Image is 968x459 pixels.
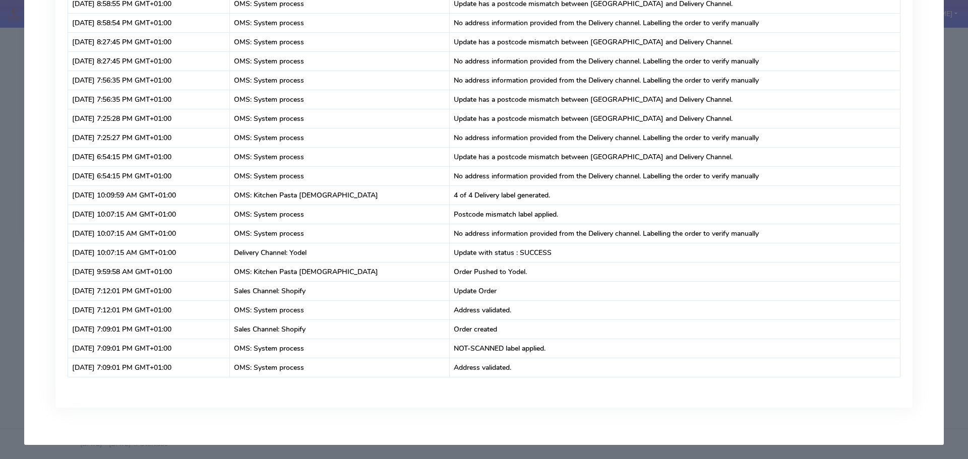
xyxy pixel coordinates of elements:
td: [DATE] 10:07:15 AM GMT+01:00 [68,224,230,243]
td: No address information provided from the Delivery channel. Labelling the order to verify manually [450,224,900,243]
td: [DATE] 8:27:45 PM GMT+01:00 [68,51,230,71]
td: No address information provided from the Delivery channel. Labelling the order to verify manually [450,166,900,185]
td: No address information provided from the Delivery channel. Labelling the order to verify manually [450,128,900,147]
td: [DATE] 7:25:28 PM GMT+01:00 [68,109,230,128]
td: Update with status : SUCCESS [450,243,900,262]
td: Address validated. [450,300,900,319]
td: OMS: System process [230,166,450,185]
td: Sales Channel: Shopify [230,281,450,300]
td: [DATE] 7:25:27 PM GMT+01:00 [68,128,230,147]
td: [DATE] 9:59:58 AM GMT+01:00 [68,262,230,281]
td: OMS: System process [230,128,450,147]
td: No address information provided from the Delivery channel. Labelling the order to verify manually [450,13,900,32]
td: [DATE] 7:09:01 PM GMT+01:00 [68,319,230,339]
td: [DATE] 7:12:01 PM GMT+01:00 [68,300,230,319]
td: [DATE] 7:09:01 PM GMT+01:00 [68,358,230,377]
td: OMS: Kitchen Pasta [DEMOGRAPHIC_DATA] [230,262,450,281]
td: OMS: System process [230,109,450,128]
td: [DATE] 8:58:54 PM GMT+01:00 [68,13,230,32]
td: OMS: System process [230,51,450,71]
td: OMS: System process [230,32,450,51]
td: [DATE] 7:09:01 PM GMT+01:00 [68,339,230,358]
td: No address information provided from the Delivery channel. Labelling the order to verify manually [450,51,900,71]
td: [DATE] 10:07:15 AM GMT+01:00 [68,205,230,224]
td: [DATE] 10:07:15 AM GMT+01:00 [68,243,230,262]
td: Delivery Channel: Yodel [230,243,450,262]
td: Postcode mismatch label applied. [450,205,900,224]
td: OMS: System process [230,90,450,109]
td: OMS: System process [230,13,450,32]
td: [DATE] 7:12:01 PM GMT+01:00 [68,281,230,300]
td: Update has a postcode mismatch between [GEOGRAPHIC_DATA] and Delivery Channel. [450,32,900,51]
td: Sales Channel: Shopify [230,319,450,339]
td: OMS: System process [230,71,450,90]
td: OMS: System process [230,300,450,319]
td: OMS: System process [230,339,450,358]
td: OMS: System process [230,205,450,224]
td: OMS: System process [230,224,450,243]
td: OMS: Kitchen Pasta [DEMOGRAPHIC_DATA] [230,185,450,205]
td: Update Order [450,281,900,300]
td: [DATE] 6:54:15 PM GMT+01:00 [68,147,230,166]
td: Update has a postcode mismatch between [GEOGRAPHIC_DATA] and Delivery Channel. [450,147,900,166]
td: Order Pushed to Yodel. [450,262,900,281]
td: No address information provided from the Delivery channel. Labelling the order to verify manually [450,71,900,90]
td: Update has a postcode mismatch between [GEOGRAPHIC_DATA] and Delivery Channel. [450,90,900,109]
td: Address validated. [450,358,900,377]
td: Update has a postcode mismatch between [GEOGRAPHIC_DATA] and Delivery Channel. [450,109,900,128]
td: OMS: System process [230,147,450,166]
td: 4 of 4 Delivery label generated. [450,185,900,205]
td: NOT-SCANNED label applied. [450,339,900,358]
td: [DATE] 8:27:45 PM GMT+01:00 [68,32,230,51]
td: [DATE] 10:09:59 AM GMT+01:00 [68,185,230,205]
td: OMS: System process [230,358,450,377]
td: [DATE] 6:54:15 PM GMT+01:00 [68,166,230,185]
td: [DATE] 7:56:35 PM GMT+01:00 [68,90,230,109]
td: Order created [450,319,900,339]
td: [DATE] 7:56:35 PM GMT+01:00 [68,71,230,90]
